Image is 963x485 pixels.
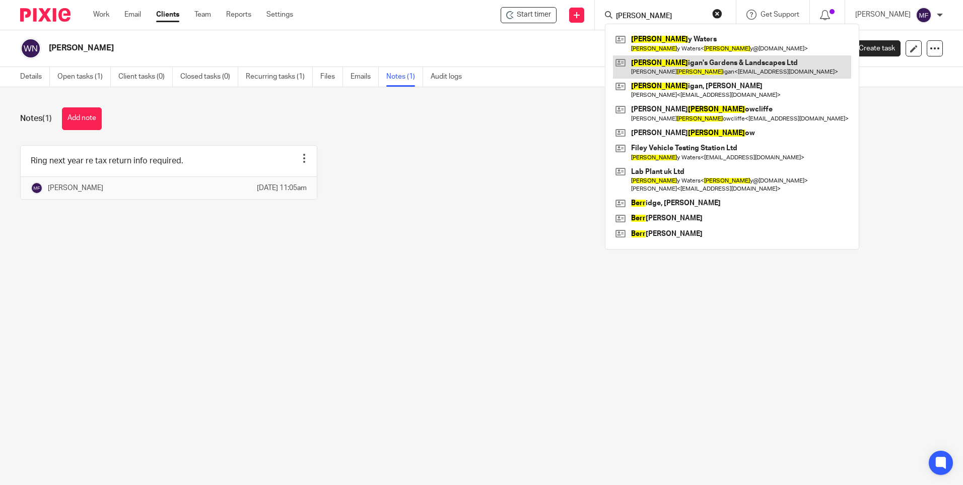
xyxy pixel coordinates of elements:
span: Start timer [517,10,551,20]
a: Email [124,10,141,20]
span: Get Support [761,11,799,18]
a: Notes (1) [386,67,423,87]
img: svg%3E [20,38,41,59]
span: (1) [42,114,52,123]
a: Client tasks (0) [118,67,173,87]
a: Open tasks (1) [57,67,111,87]
a: Create task [842,40,901,56]
h1: Notes [20,113,52,124]
div: Wilson, Nicholas [501,7,557,23]
a: Emails [351,67,379,87]
a: Clients [156,10,179,20]
button: Add note [62,107,102,130]
button: Clear [712,9,722,19]
a: Team [194,10,211,20]
p: [PERSON_NAME] [48,183,103,193]
a: Audit logs [431,67,469,87]
img: svg%3E [31,182,43,194]
p: [DATE] 11:05am [257,183,307,193]
h2: [PERSON_NAME] [49,43,671,53]
a: Work [93,10,109,20]
input: Search [615,12,706,21]
a: Closed tasks (0) [180,67,238,87]
a: Recurring tasks (1) [246,67,313,87]
a: Files [320,67,343,87]
a: Reports [226,10,251,20]
p: [PERSON_NAME] [855,10,911,20]
img: Pixie [20,8,71,22]
a: Details [20,67,50,87]
a: Settings [266,10,293,20]
img: svg%3E [916,7,932,23]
